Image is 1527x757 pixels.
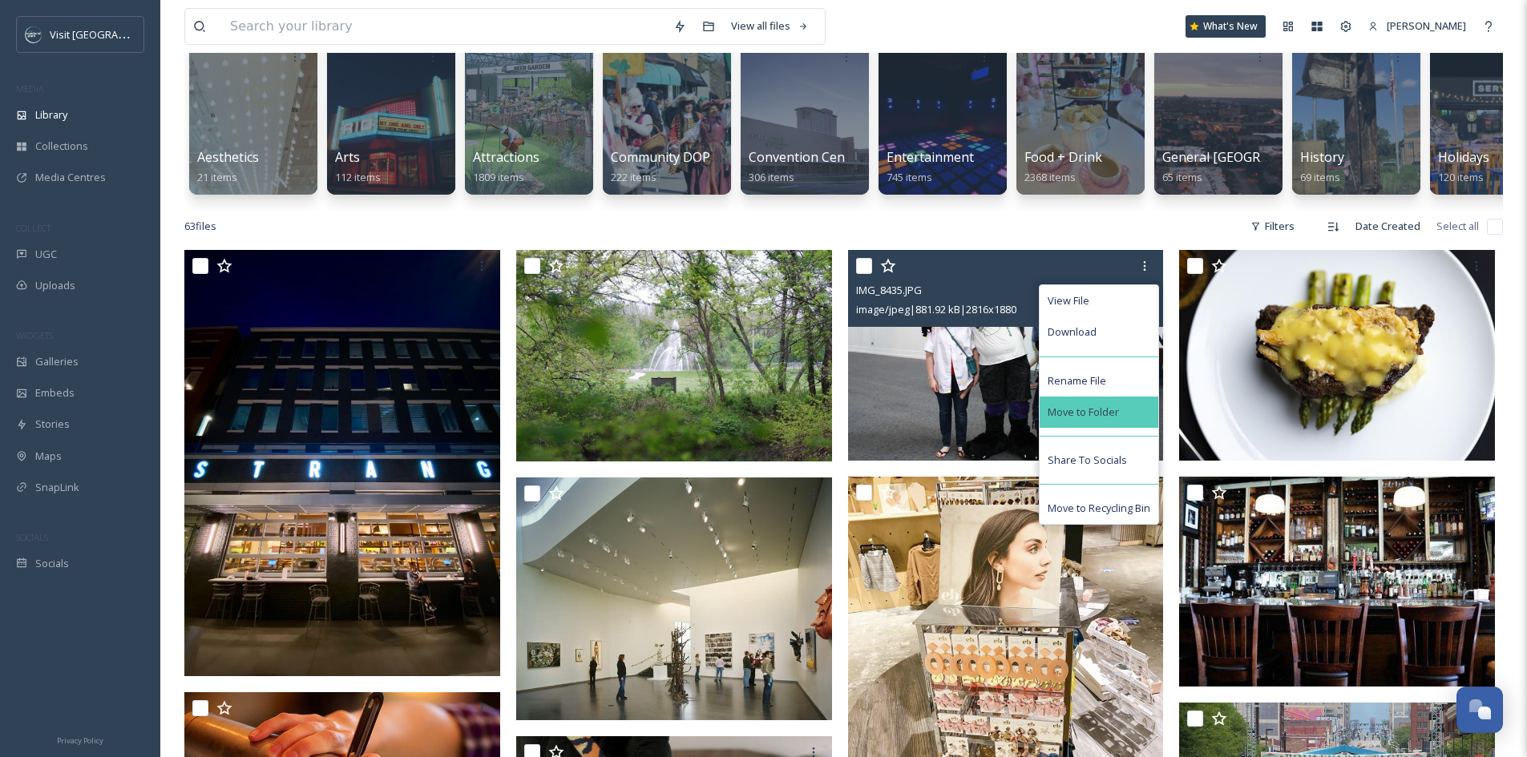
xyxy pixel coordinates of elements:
[1387,18,1466,33] span: [PERSON_NAME]
[1048,324,1097,340] span: Download
[856,283,922,297] span: IMG_8435.JPG
[1179,477,1495,687] img: Jaleesa(5).jpg
[516,250,832,461] img: 1491367_1791932514362996_1127526368268953640_o.jpg
[26,26,42,42] img: c3es6xdrejuflcaqpovn.png
[57,730,103,749] a: Privacy Policy
[16,222,50,234] span: COLLECT
[749,170,794,184] span: 306 items
[723,10,817,42] a: View all files
[887,150,974,184] a: Entertainment745 items
[16,329,53,341] span: WIDGETS
[335,148,360,166] span: Arts
[611,150,753,184] a: Community DOP Events222 items
[848,250,1164,461] img: IMG_8435.JPG
[335,150,381,184] a: Arts112 items
[1024,150,1102,184] a: Food + Drink2368 items
[1438,150,1489,184] a: Holidays120 items
[16,83,44,95] span: MEDIA
[222,9,665,44] input: Search your library
[887,148,974,166] span: Entertainment
[184,219,216,234] span: 63 file s
[50,26,174,42] span: Visit [GEOGRAPHIC_DATA]
[1300,148,1344,166] span: History
[35,449,62,464] span: Maps
[1360,10,1474,42] a: [PERSON_NAME]
[1179,250,1495,461] img: IMG_0039.JPG
[1438,148,1489,166] span: Holidays
[35,247,57,262] span: UGC
[473,170,524,184] span: 1809 items
[1242,211,1303,242] div: Filters
[1048,405,1119,420] span: Move to Folder
[887,170,932,184] span: 745 items
[749,148,862,166] span: Convention Center
[611,170,656,184] span: 222 items
[197,150,259,184] a: Aesthetics21 items
[35,107,67,123] span: Library
[749,150,862,184] a: Convention Center306 items
[335,170,381,184] span: 112 items
[1048,501,1150,516] span: Move to Recycling Bin
[1048,373,1106,389] span: Rename File
[35,556,69,571] span: Socials
[35,139,88,154] span: Collections
[197,148,259,166] span: Aesthetics
[197,170,237,184] span: 21 items
[57,735,103,746] span: Privacy Policy
[516,477,832,720] img: Roland Halbe - contemporary gallery-web.jpg
[35,278,75,293] span: Uploads
[1048,293,1089,308] span: View File
[1024,148,1102,166] span: Food + Drink
[1024,170,1076,184] span: 2368 items
[1162,150,1342,184] a: General [GEOGRAPHIC_DATA]65 items
[473,148,539,166] span: Attractions
[35,170,106,185] span: Media Centres
[35,480,79,495] span: SnapLink
[1456,687,1503,733] button: Open Chat
[1438,170,1484,184] span: 120 items
[35,354,79,369] span: Galleries
[611,148,753,166] span: Community DOP Events
[16,531,48,543] span: SOCIALS
[856,302,1016,316] span: image/jpeg | 881.92 kB | 2816 x 1880
[184,250,500,675] img: 80D08F12-14B5-43FA-BA5A-436D9B377647.jpeg
[1048,453,1127,468] span: Share To Socials
[1300,170,1340,184] span: 69 items
[1162,148,1342,166] span: General [GEOGRAPHIC_DATA]
[1186,15,1266,38] a: What's New
[1347,211,1428,242] div: Date Created
[1436,219,1479,234] span: Select all
[1162,170,1202,184] span: 65 items
[473,150,539,184] a: Attractions1809 items
[35,417,70,432] span: Stories
[1300,150,1344,184] a: History69 items
[35,385,75,401] span: Embeds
